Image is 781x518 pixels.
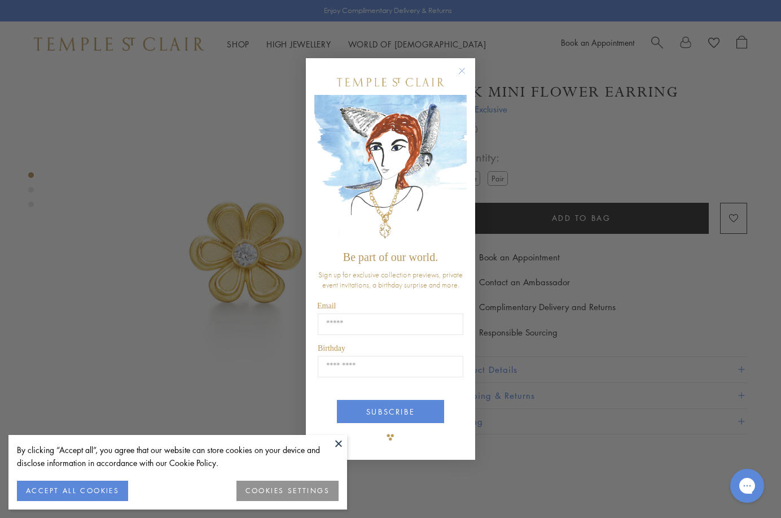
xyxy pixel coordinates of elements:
input: Email [318,314,463,335]
span: Be part of our world. [343,251,438,263]
span: Birthday [318,344,345,352]
button: Close dialog [460,69,475,84]
iframe: Gorgias live chat messenger [725,465,770,507]
span: Sign up for exclusive collection previews, private event invitations, a birthday surprise and more. [318,269,463,290]
button: ACCEPT ALL COOKIES [17,481,128,501]
img: c4a9eb12-d91a-4d4a-8ee0-386386f4f338.jpeg [314,95,467,246]
button: COOKIES SETTINGS [236,481,339,501]
span: Email [317,302,336,310]
img: Temple St. Clair [337,78,444,86]
button: SUBSCRIBE [337,400,444,423]
img: TSC [379,426,402,449]
div: By clicking “Accept all”, you agree that our website can store cookies on your device and disclos... [17,443,339,469]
